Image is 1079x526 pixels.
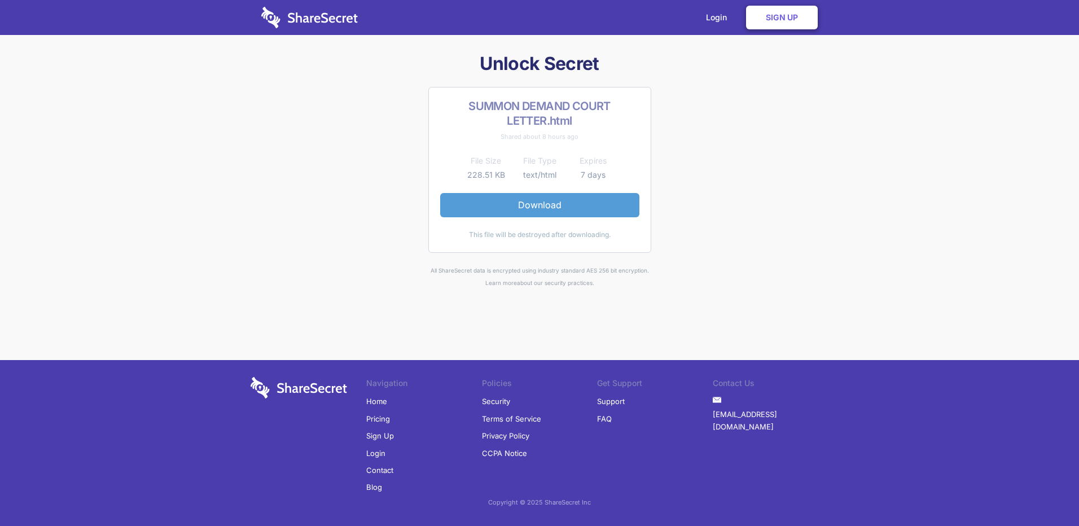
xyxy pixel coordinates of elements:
a: Home [366,393,387,410]
a: Sign Up [746,6,818,29]
td: 228.51 KB [459,168,513,182]
th: File Size [459,154,513,168]
a: Support [597,393,625,410]
img: logo-wordmark-white-trans-d4663122ce5f474addd5e946df7df03e33cb6a1c49d2221995e7729f52c070b2.svg [251,377,347,398]
td: text/html [513,168,567,182]
a: Download [440,193,639,217]
li: Contact Us [713,377,828,393]
a: Pricing [366,410,390,427]
a: FAQ [597,410,612,427]
li: Policies [482,377,598,393]
li: Get Support [597,377,713,393]
a: [EMAIL_ADDRESS][DOMAIN_NAME] [713,406,828,436]
th: File Type [513,154,567,168]
li: Navigation [366,377,482,393]
a: Privacy Policy [482,427,529,444]
th: Expires [567,154,620,168]
a: Contact [366,462,393,479]
h1: Unlock Secret [246,52,833,76]
a: CCPA Notice [482,445,527,462]
div: This file will be destroyed after downloading. [440,229,639,241]
div: All ShareSecret data is encrypted using industry standard AES 256 bit encryption. about our secur... [246,264,833,290]
a: Learn more [485,279,517,286]
a: Security [482,393,510,410]
a: Sign Up [366,427,394,444]
div: Shared about 8 hours ago [440,130,639,143]
td: 7 days [567,168,620,182]
a: Blog [366,479,382,496]
a: Login [366,445,385,462]
a: Terms of Service [482,410,541,427]
h2: SUMMON DEMAND COURT LETTER.html [440,99,639,128]
img: logo-wordmark-white-trans-d4663122ce5f474addd5e946df7df03e33cb6a1c49d2221995e7729f52c070b2.svg [261,7,358,28]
